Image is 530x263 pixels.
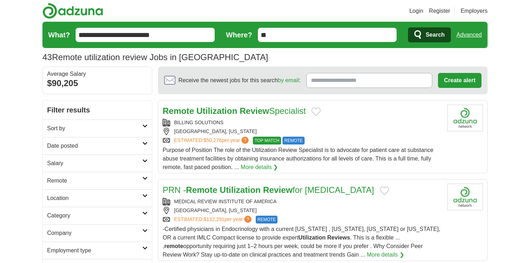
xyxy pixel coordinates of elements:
[43,172,152,189] a: Remote
[163,106,194,116] strong: Remote
[241,163,278,172] a: More details ❯
[256,216,277,223] span: REMOTE
[47,246,142,255] h2: Employment type
[425,28,444,42] span: Search
[163,106,306,116] a: Remote Utilization ReviewSpecialist
[42,3,103,19] img: Adzuna logo
[43,207,152,224] a: Category
[241,137,249,144] span: ?
[244,216,251,223] span: ?
[43,137,152,154] a: Date posted
[43,224,152,242] a: Company
[367,251,404,259] a: More details ❯
[47,159,142,168] h2: Salary
[47,177,142,185] h2: Remote
[226,30,252,40] label: Where?
[197,106,238,116] strong: Utilization
[204,216,224,222] span: $132,291
[380,186,389,195] button: Add to favorite jobs
[163,147,433,170] span: Purpose of Position The role of the Utilization Review Specialist is to advocate for patient care...
[47,211,142,220] h2: Category
[163,185,374,195] a: PRN -Remote Utilization Reviewfor [MEDICAL_DATA]
[429,7,450,15] a: Register
[163,128,442,135] div: [GEOGRAPHIC_DATA], [US_STATE]
[220,185,261,195] strong: Utilization
[204,137,222,143] span: $50,276
[43,154,152,172] a: Salary
[163,119,442,126] div: BILLING SOLUTIONS
[447,184,483,210] img: Company logo
[42,51,52,64] span: 43
[240,106,269,116] strong: Review
[43,120,152,137] a: Sort by
[48,30,70,40] label: What?
[163,198,442,205] div: MEDICAL REVIEW INSTITUTE OF AMERICA
[47,77,148,90] div: $90,205
[43,242,152,259] a: Employment type
[47,142,142,150] h2: Date posted
[457,28,482,42] a: Advanced
[174,137,250,144] a: ESTIMATED:$50,276per year?
[178,76,300,85] span: Receive the newest jobs for this search :
[164,243,183,249] strong: remote
[460,7,488,15] a: Employers
[43,189,152,207] a: Location
[299,235,326,241] strong: Utilization
[47,194,142,202] h2: Location
[47,71,148,77] div: Average Salary
[408,27,450,42] button: Search
[438,73,481,88] button: Create alert
[282,137,304,144] span: REMOTE
[278,77,299,83] a: by email
[47,229,142,237] h2: Company
[174,216,253,223] a: ESTIMATED:$132,291per year?
[186,185,217,195] strong: Remote
[409,7,423,15] a: Login
[263,185,292,195] strong: Review
[163,207,442,214] div: [GEOGRAPHIC_DATA], [US_STATE]
[447,105,483,131] img: Company logo
[327,235,350,241] strong: Reviews
[253,137,281,144] span: TOP MATCH
[43,100,152,120] h2: Filter results
[163,226,440,258] span: -Certified physicians in Endocrinology with a current [US_STATE] , [US_STATE], [US_STATE] or [US_...
[47,124,142,133] h2: Sort by
[311,107,321,116] button: Add to favorite jobs
[42,52,268,62] h1: Remote utilization review Jobs in [GEOGRAPHIC_DATA]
